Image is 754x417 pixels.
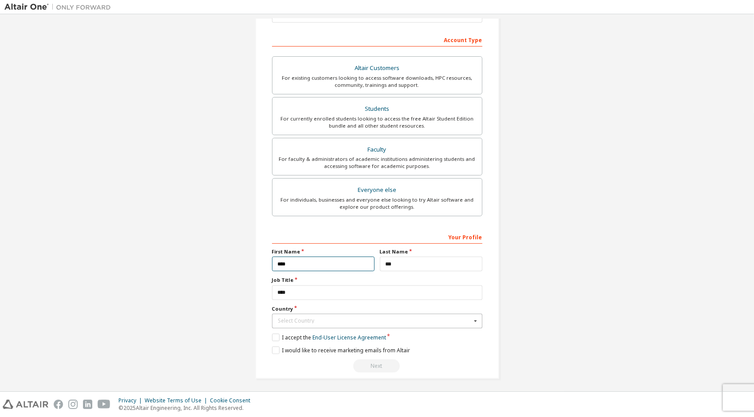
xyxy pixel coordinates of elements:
[312,334,386,341] a: End-User License Agreement
[145,397,210,404] div: Website Terms of Use
[278,62,477,74] div: Altair Customers
[272,359,482,373] div: Email already exists
[278,196,477,210] div: For individuals, businesses and everyone else looking to try Altair software and explore our prod...
[278,115,477,129] div: For currently enrolled students looking to access the free Altair Student Edition bundle and all ...
[68,400,78,409] img: instagram.svg
[272,334,386,341] label: I accept the
[54,400,63,409] img: facebook.svg
[118,404,256,412] p: © 2025 Altair Engineering, Inc. All Rights Reserved.
[278,184,477,196] div: Everyone else
[272,305,482,312] label: Country
[278,156,477,170] div: For faculty & administrators of academic institutions administering students and accessing softwa...
[380,248,482,255] label: Last Name
[272,347,410,354] label: I would like to receive marketing emails from Altair
[278,74,477,89] div: For existing customers looking to access software downloads, HPC resources, community, trainings ...
[210,397,256,404] div: Cookie Consent
[272,248,375,255] label: First Name
[272,32,482,47] div: Account Type
[278,318,471,323] div: Select Country
[4,3,115,12] img: Altair One
[272,230,482,244] div: Your Profile
[278,103,477,115] div: Students
[118,397,145,404] div: Privacy
[278,144,477,156] div: Faculty
[272,277,482,284] label: Job Title
[83,400,92,409] img: linkedin.svg
[98,400,111,409] img: youtube.svg
[3,400,48,409] img: altair_logo.svg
